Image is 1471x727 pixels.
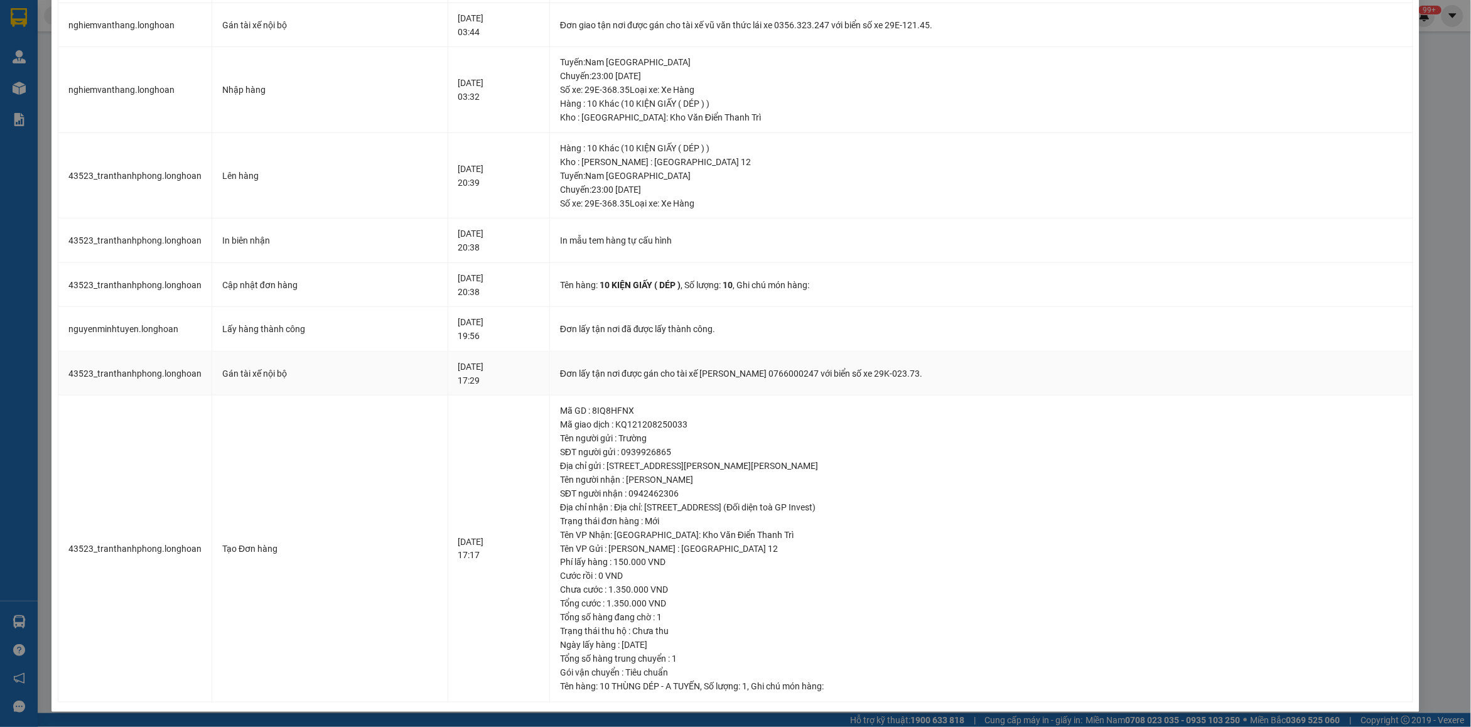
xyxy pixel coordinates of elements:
[560,500,1403,514] div: Địa chỉ nhận : Địa chỉ: [STREET_ADDRESS] (Đối diện toà GP Invest)
[458,227,540,254] div: [DATE] 20:38
[222,83,438,97] div: Nhập hàng
[222,542,438,556] div: Tạo Đơn hàng
[560,528,1403,542] div: Tên VP Nhận: [GEOGRAPHIC_DATA]: Kho Văn Điển Thanh Trì
[560,652,1403,666] div: Tổng số hàng trung chuyển : 1
[560,542,1403,556] div: Tên VP Gửi : [PERSON_NAME] : [GEOGRAPHIC_DATA] 12
[560,473,1403,487] div: Tên người nhận : [PERSON_NAME]
[723,280,733,290] span: 10
[458,76,540,104] div: [DATE] 03:32
[58,263,212,308] td: 43523_tranthanhphong.longhoan
[560,680,1403,694] div: Tên hàng: , Số lượng: , Ghi chú món hàng:
[560,556,1403,569] div: Phí lấy hàng : 150.000 VND
[560,597,1403,611] div: Tổng cước : 1.350.000 VND
[742,682,747,692] span: 1
[458,315,540,343] div: [DATE] 19:56
[560,611,1403,625] div: Tổng số hàng đang chờ : 1
[458,360,540,387] div: [DATE] 17:29
[458,11,540,39] div: [DATE] 03:44
[222,169,438,183] div: Lên hàng
[600,682,700,692] span: 10 THÙNG DÉP - A TUYẾN
[222,322,438,336] div: Lấy hàng thành công
[560,278,1403,292] div: Tên hàng: , Số lượng: , Ghi chú món hàng:
[458,162,540,190] div: [DATE] 20:39
[58,396,212,703] td: 43523_tranthanhphong.longhoan
[560,638,1403,652] div: Ngày lấy hàng : [DATE]
[560,110,1403,124] div: Kho : [GEOGRAPHIC_DATA]: Kho Văn Điển Thanh Trì
[58,47,212,133] td: nghiemvanthang.longhoan
[560,141,1403,155] div: Hàng : 10 Khác (10 KIỆN GIẤY ( DÉP ) )
[560,169,1403,210] div: Tuyến : Nam [GEOGRAPHIC_DATA] Chuyến: 23:00 [DATE] Số xe: 29E-368.35 Loại xe: Xe Hàng
[560,417,1403,431] div: Mã giao dịch : KQ121208250033
[458,271,540,299] div: [DATE] 20:38
[560,431,1403,445] div: Tên người gửi : Trường
[560,404,1403,417] div: Mã GD : 8IQ8HFNX
[458,535,540,563] div: [DATE] 17:17
[222,278,438,292] div: Cập nhật đơn hàng
[58,352,212,396] td: 43523_tranthanhphong.longhoan
[560,155,1403,169] div: Kho : [PERSON_NAME] : [GEOGRAPHIC_DATA] 12
[560,569,1403,583] div: Cước rồi : 0 VND
[58,133,212,219] td: 43523_tranthanhphong.longhoan
[58,218,212,263] td: 43523_tranthanhphong.longhoan
[560,322,1403,336] div: Đơn lấy tận nơi đã được lấy thành công.
[222,234,438,247] div: In biên nhận
[58,307,212,352] td: nguyenminhtuyen.longhoan
[560,97,1403,110] div: Hàng : 10 Khác (10 KIỆN GIẤY ( DÉP ) )
[560,514,1403,528] div: Trạng thái đơn hàng : Mới
[560,445,1403,459] div: SĐT người gửi : 0939926865
[560,583,1403,597] div: Chưa cước : 1.350.000 VND
[560,234,1403,247] div: In mẫu tem hàng tự cấu hình
[560,55,1403,97] div: Tuyến : Nam [GEOGRAPHIC_DATA] Chuyến: 23:00 [DATE] Số xe: 29E-368.35 Loại xe: Xe Hàng
[600,280,681,290] span: 10 KIỆN GIẤY ( DÉP )
[560,459,1403,473] div: Địa chỉ gửi : [STREET_ADDRESS][PERSON_NAME][PERSON_NAME]
[560,666,1403,680] div: Gói vận chuyển : Tiêu chuẩn
[560,367,1403,380] div: Đơn lấy tận nơi được gán cho tài xế [PERSON_NAME] 0766000247 với biển số xe 29K-023.73.
[222,367,438,380] div: Gán tài xế nội bộ
[560,625,1403,638] div: Trạng thái thu hộ : Chưa thu
[58,3,212,48] td: nghiemvanthang.longhoan
[560,487,1403,500] div: SĐT người nhận : 0942462306
[222,18,438,32] div: Gán tài xế nội bộ
[560,18,1403,32] div: Đơn giao tận nơi được gán cho tài xế vũ văn thức lái xe 0356.323.247 với biển số xe 29E-121.45.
